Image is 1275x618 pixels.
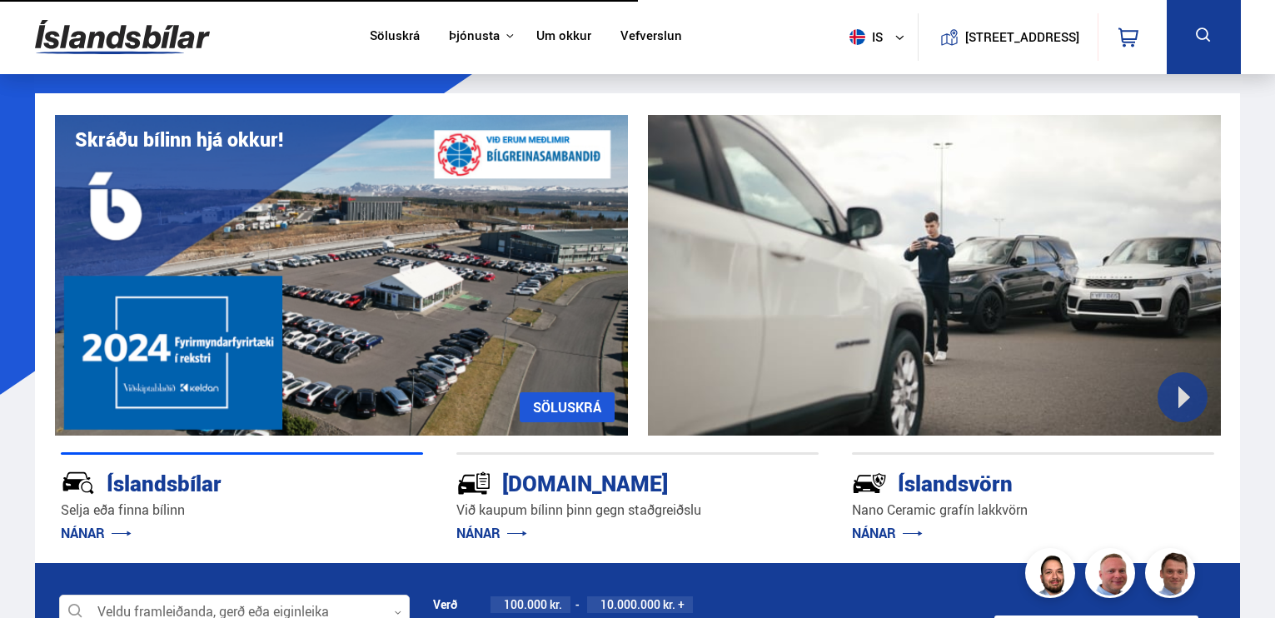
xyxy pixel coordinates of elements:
span: kr. [663,598,675,611]
a: [STREET_ADDRESS] [927,13,1088,61]
span: kr. [550,598,562,611]
img: FbJEzSuNWCJXmdc-.webp [1148,551,1198,601]
img: svg+xml;base64,PHN2ZyB4bWxucz0iaHR0cDovL3d3dy53My5vcmcvMjAwMC9zdmciIHdpZHRoPSI1MTIiIGhlaWdodD0iNT... [849,29,865,45]
div: [DOMAIN_NAME] [456,467,760,496]
img: eKx6w-_Home_640_.png [55,115,628,436]
a: SÖLUSKRÁ [520,392,615,422]
a: NÁNAR [456,524,527,542]
p: Nano Ceramic grafín lakkvörn [852,501,1214,520]
span: 100.000 [504,596,547,612]
span: 10.000.000 [600,596,660,612]
div: Verð [433,598,457,611]
h1: Skráðu bílinn hjá okkur! [75,128,283,151]
button: is [843,12,918,62]
img: siFngHWaQ9KaOqBr.png [1088,551,1138,601]
a: Um okkur [536,28,591,46]
p: Við kaupum bílinn þinn gegn staðgreiðslu [456,501,819,520]
img: nhp88E3Fdnt1Opn2.png [1028,551,1078,601]
img: JRvxyua_JYH6wB4c.svg [61,466,96,501]
a: Söluskrá [370,28,420,46]
div: Íslandsvörn [852,467,1155,496]
span: is [843,29,884,45]
a: NÁNAR [852,524,923,542]
img: -Svtn6bYgwAsiwNX.svg [852,466,887,501]
img: G0Ugv5HjCgRt.svg [35,10,210,64]
button: Þjónusta [449,28,500,44]
a: NÁNAR [61,524,132,542]
span: + [678,598,685,611]
a: Vefverslun [620,28,682,46]
div: Íslandsbílar [61,467,364,496]
button: [STREET_ADDRESS] [972,30,1073,44]
p: Selja eða finna bílinn [61,501,423,520]
img: tr5P-W3DuiFaO7aO.svg [456,466,491,501]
